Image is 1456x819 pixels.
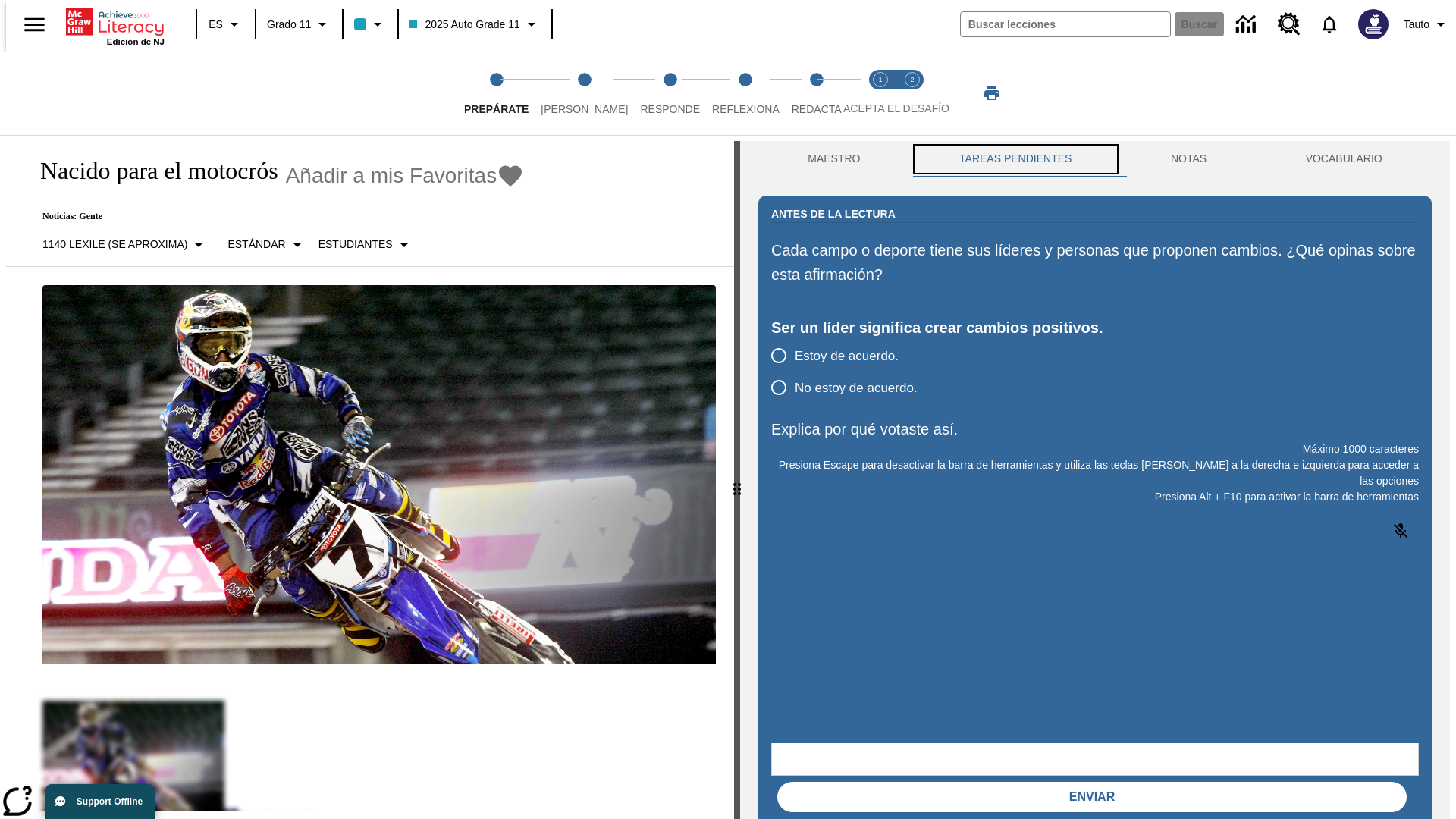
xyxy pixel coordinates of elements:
[1269,4,1310,45] a: Centro de recursos, Se abrirá en una pestaña nueva.
[628,52,712,135] button: Responde step 3 of 5
[968,80,1016,107] button: Imprimir
[1349,5,1398,44] button: Escoja un nuevo avatar
[409,17,519,33] span: 2025 Auto Grade 11
[209,17,223,33] span: ES
[777,782,1407,812] button: Enviar
[348,11,393,38] button: El color de la clase es azul claro. Cambiar el color de la clase.
[45,784,155,819] button: Support Offline
[24,211,524,222] p: Noticias: Gente
[878,76,882,83] text: 1
[286,162,525,189] button: Añadir a mis Favoritas - Nacido para el motocrós
[202,11,250,38] button: Lenguaje: ES, Selecciona un idioma
[529,52,640,135] button: Lee step 2 of 5
[464,103,529,115] span: Prepárate
[6,12,221,26] body: Explica por qué votaste así. Máximo 1000 caracteres Presiona Alt + F10 para activar la barra de h...
[890,52,934,135] button: Acepta el desafío contesta step 2 of 2
[6,141,734,811] div: reading
[771,441,1419,457] p: Máximo 1000 caracteres
[758,141,910,177] button: Maestro
[1404,17,1429,33] span: Tauto
[227,237,285,253] p: Estándar
[771,315,1419,340] div: Ser un líder significa crear cambios positivos.
[771,489,1419,505] p: Presiona Alt + F10 para activar la barra de herramientas
[1256,141,1432,177] button: VOCABULARIO
[961,12,1170,36] input: Buscar campo
[734,141,740,819] div: Pulsa la tecla de intro o la barra espaciadora y luego presiona las flechas de derecha e izquierd...
[758,141,1432,177] div: Instructional Panel Tabs
[318,237,393,253] p: Estudiantes
[24,157,278,185] h1: Nacido para el motocrós
[1382,513,1419,549] button: Haga clic para activar la función de reconocimiento de voz
[221,231,312,259] button: Tipo de apoyo, Estándar
[771,238,1419,287] p: Cada campo o deporte tiene sus líderes y personas que proponen cambios. ¿Qué opinas sobre esta af...
[1398,11,1456,38] button: Perfil/Configuración
[452,52,541,135] button: Prepárate step 1 of 5
[541,103,628,115] span: [PERSON_NAME]
[795,378,918,398] span: No estoy de acuerdo.
[795,347,899,366] span: Estoy de acuerdo.
[12,2,57,47] button: Abrir el menú lateral
[1310,5,1349,44] a: Notificaciones
[771,340,930,403] div: poll
[36,231,214,259] button: Seleccione Lexile, 1140 Lexile (Se aproxima)
[771,206,896,222] h2: Antes de la lectura
[42,237,187,253] p: 1140 Lexile (Se aproxima)
[312,231,419,259] button: Seleccionar estudiante
[700,52,792,135] button: Reflexiona step 4 of 5
[771,417,1419,441] p: Explica por qué votaste así.
[910,141,1122,177] button: TAREAS PENDIENTES
[1122,141,1257,177] button: NOTAS
[286,164,497,188] span: Añadir a mis Favoritas
[42,285,716,664] img: El corredor de motocrós James Stewart vuela por los aires en su motocicleta de montaña
[740,141,1450,819] div: activity
[910,76,914,83] text: 2
[771,457,1419,489] p: Presiona Escape para desactivar la barra de herramientas y utiliza las teclas [PERSON_NAME] a la ...
[107,37,165,46] span: Edición de NJ
[792,103,842,115] span: Redacta
[712,103,780,115] span: Reflexiona
[77,796,143,807] span: Support Offline
[403,11,546,38] button: Clase: 2025 Auto Grade 11, Selecciona una clase
[267,17,311,33] span: Grado 11
[1227,4,1269,45] a: Centro de información
[640,103,700,115] span: Responde
[261,11,337,38] button: Grado: Grado 11, Elige un grado
[843,102,949,115] span: ACEPTA EL DESAFÍO
[1358,9,1389,39] img: Avatar
[66,5,165,46] div: Portada
[780,52,854,135] button: Redacta step 5 of 5
[858,52,902,135] button: Acepta el desafío lee step 1 of 2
